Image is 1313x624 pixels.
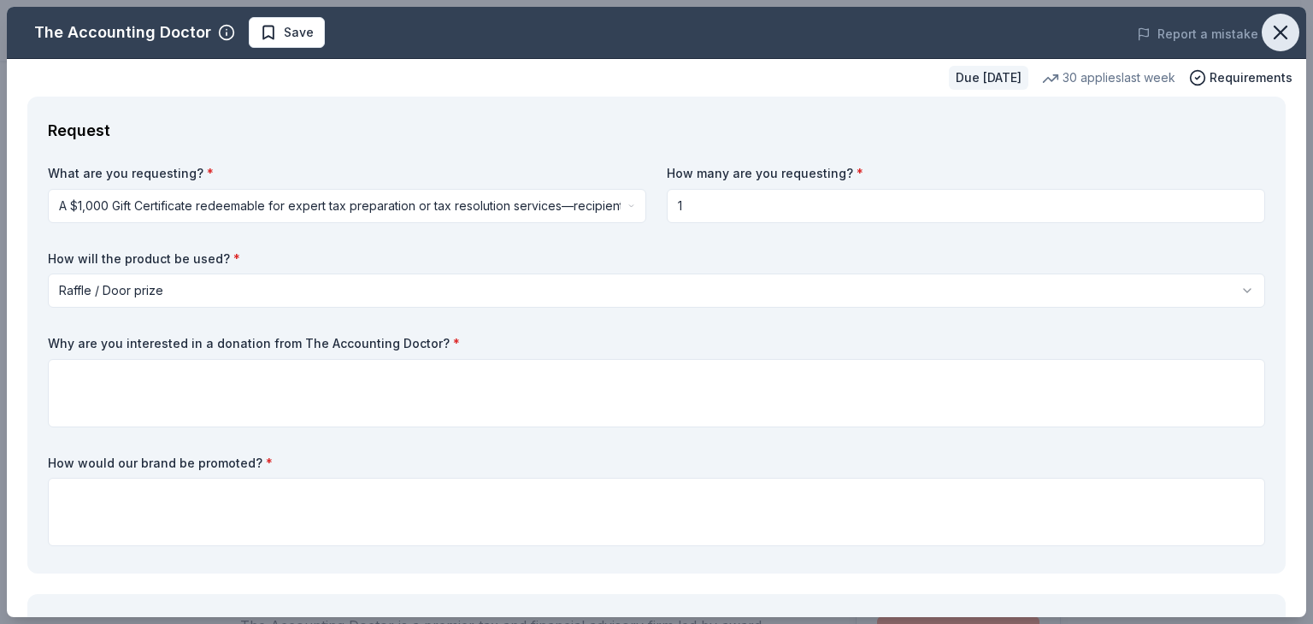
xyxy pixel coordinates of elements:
div: Request [48,117,1265,144]
label: How would our brand be promoted? [48,455,1265,472]
label: Why are you interested in a donation from The Accounting Doctor? [48,335,1265,352]
span: Requirements [1210,68,1292,88]
div: 30 applies last week [1042,68,1175,88]
label: What are you requesting? [48,165,646,182]
div: The Accounting Doctor [34,19,211,46]
label: How many are you requesting? [667,165,1265,182]
button: Save [249,17,325,48]
div: Due [DATE] [949,66,1028,90]
span: Save [284,22,314,43]
label: How will the product be used? [48,250,1265,268]
button: Requirements [1189,68,1292,88]
button: Report a mistake [1137,24,1258,44]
